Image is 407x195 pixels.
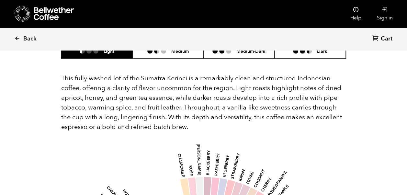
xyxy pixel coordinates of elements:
[104,48,114,54] h6: Light
[171,48,189,54] h6: Medium
[372,35,394,43] a: Cart
[317,48,327,54] h6: Dark
[236,48,266,54] h6: Medium-Dark
[61,74,346,132] p: This fully washed lot of the Sumatra Kerinci is a remarkably clean and structured Indonesian coff...
[381,35,392,43] span: Cart
[23,35,37,43] span: Back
